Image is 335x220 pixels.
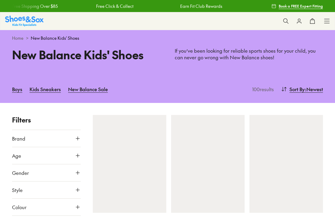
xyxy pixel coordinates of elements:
[12,169,29,176] span: Gender
[281,82,323,96] button: Sort By:Newest
[271,1,323,11] a: Book a FREE Expert Fitting
[12,186,23,194] span: Style
[12,35,323,41] div: >
[12,147,81,164] button: Age
[12,152,21,159] span: Age
[30,82,61,96] a: Kids Sneakers
[236,3,282,9] a: Free Shipping Over $85
[12,203,27,211] span: Colour
[250,85,274,93] p: 100 results
[31,35,79,41] span: New Balance Kids' Shoes
[152,3,194,9] a: Earn Fit Club Rewards
[12,46,160,63] h1: New Balance Kids' Shoes
[68,82,108,96] a: New Balance Sale
[279,3,323,9] span: Book a FREE Expert Fitting
[12,135,25,142] span: Brand
[12,199,81,215] button: Colour
[305,85,323,93] span: : Newest
[12,164,81,181] button: Gender
[175,48,323,61] p: If you’ve been looking for reliable sports shoes for your child, you can never go wrong with New ...
[12,130,81,147] button: Brand
[12,35,23,41] a: Home
[12,82,22,96] a: Boys
[5,16,44,26] img: SNS_Logo_Responsive.svg
[290,85,305,93] span: Sort By
[5,16,44,26] a: Shoes & Sox
[68,3,105,9] a: Free Click & Collect
[12,115,81,125] p: Filters
[12,181,81,198] button: Style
